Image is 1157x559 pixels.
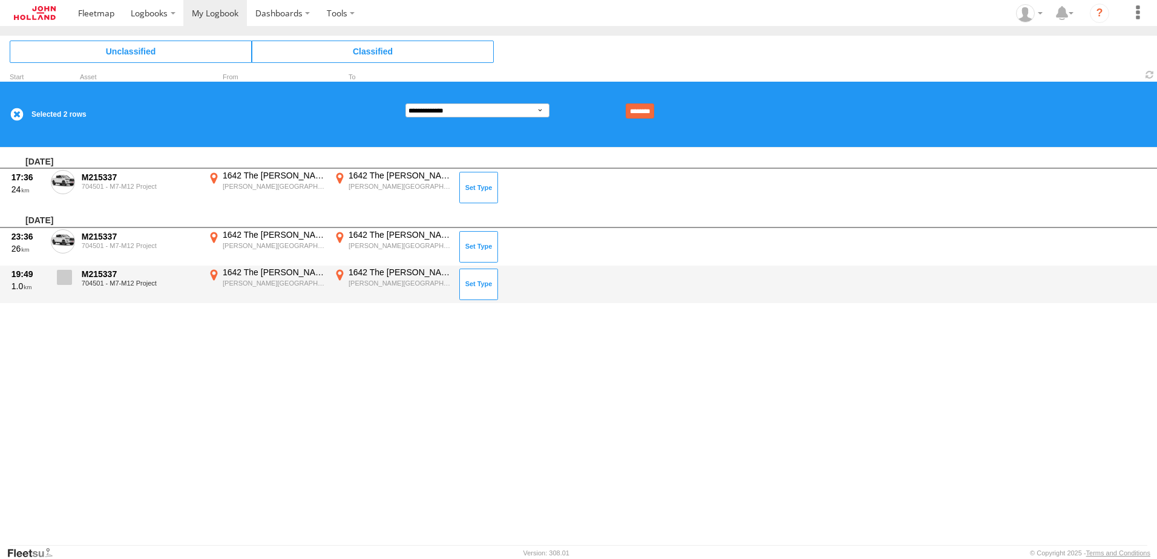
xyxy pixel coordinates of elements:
div: From [206,74,327,80]
a: Terms and Conditions [1086,549,1150,557]
div: [PERSON_NAME][GEOGRAPHIC_DATA],[GEOGRAPHIC_DATA] [349,241,451,250]
div: 1642 The [PERSON_NAME] Dr [223,229,325,240]
div: 1642 The [PERSON_NAME] Dr [223,267,325,278]
label: Clear Selection [10,107,24,122]
div: 704501 - M7-M12 Project [82,242,199,249]
img: jhg-logo.svg [14,6,56,20]
div: 704501 - M7-M12 Project [82,279,199,287]
div: 26 [11,243,44,254]
div: [PERSON_NAME][GEOGRAPHIC_DATA],[GEOGRAPHIC_DATA] [349,279,451,287]
div: © Copyright 2025 - [1030,549,1150,557]
label: Click to View Event Location [206,229,327,264]
div: 1642 The [PERSON_NAME] Dr [349,170,451,181]
div: [PERSON_NAME][GEOGRAPHIC_DATA],[GEOGRAPHIC_DATA] [223,279,325,287]
div: 1.0 [11,281,44,292]
div: [PERSON_NAME][GEOGRAPHIC_DATA],[GEOGRAPHIC_DATA] [223,241,325,250]
label: Click to View Event Location [332,170,453,205]
div: 1642 The [PERSON_NAME] Dr [223,170,325,181]
div: 24 [11,184,44,195]
div: To [332,74,453,80]
div: 704501 - M7-M12 Project [82,183,199,190]
label: Click to View Event Location [206,267,327,302]
button: Click to Set [459,269,498,300]
div: [PERSON_NAME][GEOGRAPHIC_DATA],[GEOGRAPHIC_DATA] [349,182,451,191]
label: Click to View Event Location [332,267,453,302]
div: [PERSON_NAME][GEOGRAPHIC_DATA],[GEOGRAPHIC_DATA] [223,182,325,191]
div: Click to Sort [10,74,46,80]
span: Refresh [1142,69,1157,80]
span: Click to view Unclassified Trips [10,41,252,62]
div: 1642 The [PERSON_NAME] Dr [349,229,451,240]
button: Click to Set [459,172,498,203]
a: Visit our Website [7,547,62,559]
div: 19:49 [11,269,44,279]
div: 17:36 [11,172,44,183]
button: Click to Set [459,231,498,263]
a: Return to Dashboard [3,3,67,23]
div: M215337 [82,231,199,242]
div: Version: 308.01 [523,549,569,557]
div: M215337 [82,172,199,183]
i: ? [1090,4,1109,23]
div: Callum Conneely [1012,4,1047,22]
div: 1642 The [PERSON_NAME] Dr [349,267,451,278]
div: 23:36 [11,231,44,242]
div: Asset [80,74,201,80]
span: Click to view Classified Trips [252,41,494,62]
label: Click to View Event Location [332,229,453,264]
label: Click to View Event Location [206,170,327,205]
div: M215337 [82,269,199,279]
